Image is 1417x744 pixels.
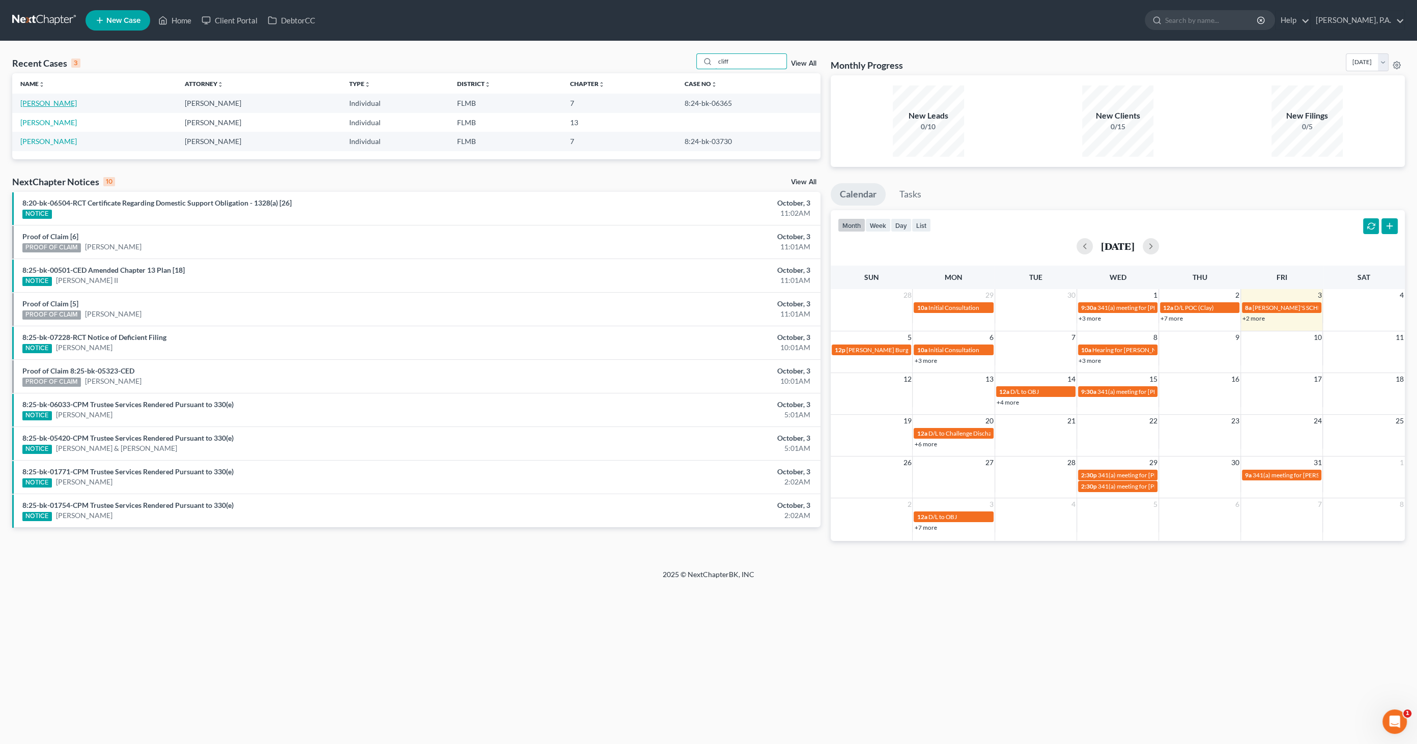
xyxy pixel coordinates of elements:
td: 8:24-bk-03730 [676,132,820,151]
span: 2 [1234,289,1240,301]
span: 4 [1070,498,1076,510]
span: 2:30p [1081,471,1097,479]
span: 17 [1312,373,1322,385]
td: 7 [561,94,676,112]
span: 9 [1234,331,1240,344]
span: 2 [906,498,912,510]
div: PROOF OF CLAIM [22,243,81,252]
div: 2025 © NextChapterBK, INC [418,569,999,588]
i: unfold_more [364,81,371,88]
td: [PERSON_NAME] [177,113,341,132]
span: 23 [1230,415,1240,427]
span: Fri [1277,273,1287,281]
span: Sat [1357,273,1370,281]
span: 6 [988,331,995,344]
div: 11:02AM [554,208,810,218]
a: +3 more [1079,314,1101,322]
span: 4 [1399,289,1405,301]
a: Proof of Claim [5] [22,299,78,308]
a: [PERSON_NAME], P.A. [1311,11,1404,30]
span: 26 [902,456,912,469]
div: 10:01AM [554,376,810,386]
a: 8:25-bk-01771-CPM Trustee Services Rendered Pursuant to 330(e) [22,467,234,476]
a: [PERSON_NAME] [20,99,77,107]
i: unfold_more [711,81,717,88]
a: Proof of Claim 8:25-bk-05323-CED [22,366,134,375]
a: Tasks [890,183,930,206]
span: 341(a) meeting for [PERSON_NAME] [PERSON_NAME] [1253,471,1400,479]
div: 10 [103,177,115,186]
a: Client Portal [196,11,263,30]
a: View All [791,60,816,67]
div: October, 3 [554,467,810,477]
div: October, 3 [554,366,810,376]
div: October, 3 [554,500,810,510]
div: 2:02AM [554,477,810,487]
span: 30 [1066,289,1076,301]
span: New Case [106,17,140,24]
span: 341(a) meeting for [PERSON_NAME] & [PERSON_NAME] [1098,471,1250,479]
div: NOTICE [22,210,52,219]
span: 2:30p [1081,482,1097,490]
div: NOTICE [22,344,52,353]
span: 12 [902,373,912,385]
a: DebtorCC [263,11,320,30]
i: unfold_more [485,81,491,88]
div: 0/15 [1082,122,1153,132]
span: 12a [999,388,1009,395]
div: 10:01AM [554,342,810,353]
span: Thu [1193,273,1207,281]
a: [PERSON_NAME] & [PERSON_NAME] [56,443,177,453]
div: 11:01AM [554,275,810,285]
td: 7 [561,132,676,151]
a: 8:25-bk-00501-CED Amended Chapter 13 Plan [18] [22,266,185,274]
div: New Clients [1082,110,1153,122]
a: Case Nounfold_more [685,80,717,88]
div: October, 3 [554,299,810,309]
iframe: Intercom live chat [1382,709,1407,734]
span: 27 [984,456,995,469]
td: [PERSON_NAME] [177,94,341,112]
span: 21 [1066,415,1076,427]
span: [PERSON_NAME] Burgers at Elks [846,346,934,354]
span: 8 [1399,498,1405,510]
a: +2 more [1242,314,1265,322]
span: 15 [1148,373,1158,385]
div: NextChapter Notices [12,176,115,188]
span: 14 [1066,373,1076,385]
span: D/L to OBJ [928,513,956,521]
span: 12p [835,346,845,354]
i: unfold_more [39,81,45,88]
a: 8:25-bk-06033-CPM Trustee Services Rendered Pursuant to 330(e) [22,400,234,409]
a: [PERSON_NAME] [56,510,112,521]
td: Individual [341,113,449,132]
span: Tue [1029,273,1042,281]
button: list [912,218,931,232]
a: 8:25-bk-05420-CPM Trustee Services Rendered Pursuant to 330(e) [22,434,234,442]
a: [PERSON_NAME] [20,118,77,127]
a: Proof of Claim [6] [22,232,78,241]
span: 9a [1245,471,1252,479]
div: October, 3 [554,433,810,443]
h2: [DATE] [1101,241,1135,251]
a: 8:25-bk-01754-CPM Trustee Services Rendered Pursuant to 330(e) [22,501,234,509]
span: 12a [917,430,927,437]
span: 22 [1148,415,1158,427]
div: 11:01AM [554,309,810,319]
span: D/L to Challenge Dischargeability (Clay) [928,430,1033,437]
div: NOTICE [22,411,52,420]
span: Initial Consultation [928,346,979,354]
span: 24 [1312,415,1322,427]
a: 8:20-bk-06504-RCT Certificate Regarding Domestic Support Obligation - 1328(a) [26] [22,198,292,207]
td: 8:24-bk-06365 [676,94,820,112]
div: October, 3 [554,399,810,410]
input: Search by name... [1165,11,1258,30]
div: October, 3 [554,265,810,275]
span: 9:30a [1081,388,1096,395]
span: 7 [1316,498,1322,510]
div: 0/10 [893,122,964,132]
span: Sun [864,273,879,281]
div: October, 3 [554,198,810,208]
a: Districtunfold_more [457,80,491,88]
span: 25 [1395,415,1405,427]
